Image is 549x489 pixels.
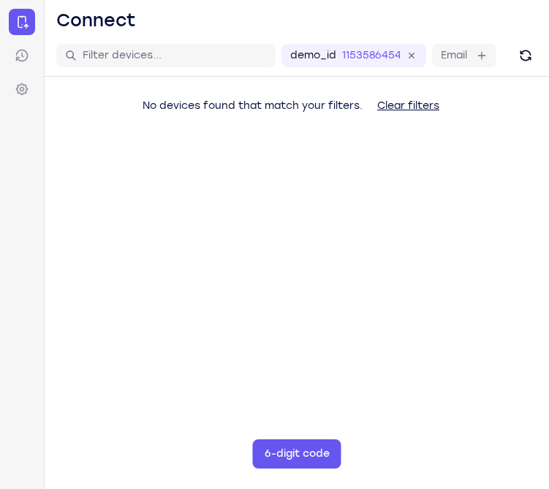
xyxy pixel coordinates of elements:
h1: Connect [56,9,136,32]
label: demo_id [290,48,336,63]
input: Filter devices... [83,48,267,63]
span: No devices found that match your filters. [143,99,363,112]
a: Settings [9,76,35,102]
button: Refresh [514,44,537,67]
a: Connect [9,9,35,35]
label: Email [441,48,467,63]
button: 6-digit code [253,439,341,469]
button: Clear filters [366,91,451,121]
a: Sessions [9,42,35,69]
